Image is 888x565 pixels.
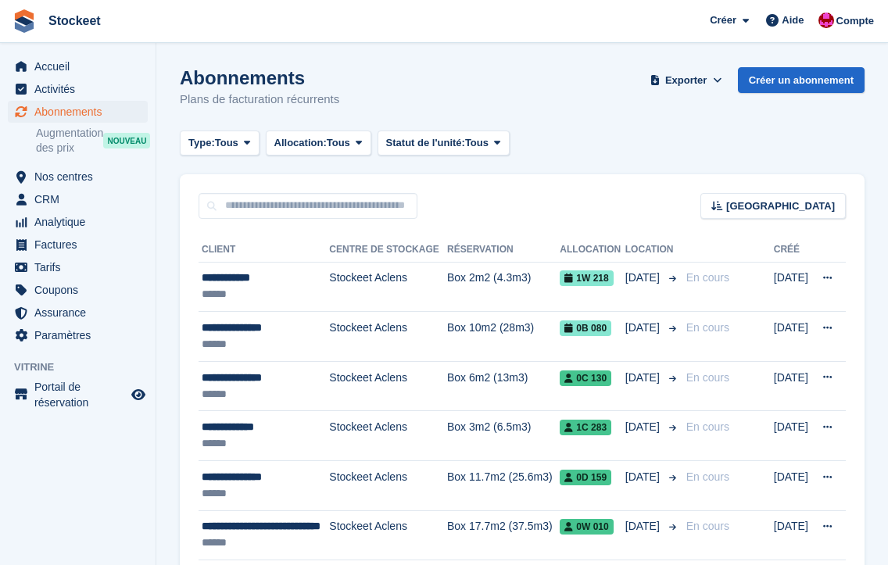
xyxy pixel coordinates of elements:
button: Allocation: Tous [266,131,371,156]
td: Box 11.7m2 (25.6m3) [447,461,560,511]
th: Allocation [560,238,625,263]
td: [DATE] [774,361,811,411]
a: menu [8,78,148,100]
a: Créer un abonnement [738,67,865,93]
span: En cours [686,271,729,284]
td: Box 10m2 (28m3) [447,312,560,362]
td: [DATE] [774,510,811,560]
img: Valentin BURDET [818,13,834,28]
th: Client [199,238,329,263]
a: menu [8,379,148,410]
span: Paramètres [34,324,128,346]
a: menu [8,188,148,210]
span: Allocation: [274,135,327,151]
a: menu [8,234,148,256]
span: 0D 159 [560,470,611,485]
span: Assurance [34,302,128,324]
span: Aide [782,13,804,28]
a: menu [8,324,148,346]
span: 1W 218 [560,270,613,286]
span: Nos centres [34,166,128,188]
td: Box 2m2 (4.3m3) [447,262,560,312]
td: Stockeet Aclens [329,461,447,511]
th: Location [625,238,680,263]
span: Augmentation des prix [36,126,103,156]
td: Stockeet Aclens [329,411,447,461]
td: [DATE] [774,312,811,362]
span: En cours [686,470,729,483]
h1: Abonnements [180,67,339,88]
div: NOUVEAU [103,133,150,148]
a: Boutique d'aperçu [129,385,148,404]
td: Stockeet Aclens [329,312,447,362]
a: menu [8,211,148,233]
span: En cours [686,520,729,532]
th: Créé [774,238,811,263]
p: Plans de facturation récurrents [180,91,339,109]
td: Box 6m2 (13m3) [447,361,560,411]
span: Analytique [34,211,128,233]
span: 1C 283 [560,420,611,435]
span: Créer [710,13,736,28]
span: Tarifs [34,256,128,278]
th: Centre de stockage [329,238,447,263]
span: [DATE] [625,270,663,286]
span: Tous [327,135,350,151]
a: menu [8,101,148,123]
span: [DATE] [625,469,663,485]
span: Statut de l'unité: [386,135,465,151]
button: Exporter [647,67,725,93]
td: [DATE] [774,262,811,312]
a: menu [8,55,148,77]
a: Augmentation des prix NOUVEAU [36,125,148,156]
span: En cours [686,420,729,433]
td: [DATE] [774,461,811,511]
th: Réservation [447,238,560,263]
td: Box 3m2 (6.5m3) [447,411,560,461]
span: Compte [836,13,874,29]
span: [DATE] [625,320,663,336]
span: Tous [465,135,489,151]
td: Box 17.7m2 (37.5m3) [447,510,560,560]
td: [DATE] [774,411,811,461]
button: Type: Tous [180,131,260,156]
span: 0C 130 [560,370,611,386]
span: En cours [686,371,729,384]
a: menu [8,256,148,278]
span: Factures [34,234,128,256]
span: Abonnements [34,101,128,123]
td: Stockeet Aclens [329,510,447,560]
span: Vitrine [14,359,156,375]
span: CRM [34,188,128,210]
span: En cours [686,321,729,334]
span: Coupons [34,279,128,301]
span: [GEOGRAPHIC_DATA] [726,198,835,214]
span: [DATE] [625,370,663,386]
span: Type: [188,135,215,151]
span: Activités [34,78,128,100]
span: [DATE] [625,518,663,535]
td: Stockeet Aclens [329,262,447,312]
span: 0W 010 [560,519,613,535]
img: stora-icon-8386f47178a22dfd0bd8f6a31ec36ba5ce8667c1dd55bd0f319d3a0aa187defe.svg [13,9,36,33]
span: Portail de réservation [34,379,128,410]
span: Exporter [665,73,707,88]
span: 0B 080 [560,320,611,336]
td: Stockeet Aclens [329,361,447,411]
span: [DATE] [625,419,663,435]
span: Tous [215,135,238,151]
a: menu [8,302,148,324]
a: menu [8,279,148,301]
span: Accueil [34,55,128,77]
button: Statut de l'unité: Tous [378,131,510,156]
a: Stockeet [42,8,107,34]
a: menu [8,166,148,188]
